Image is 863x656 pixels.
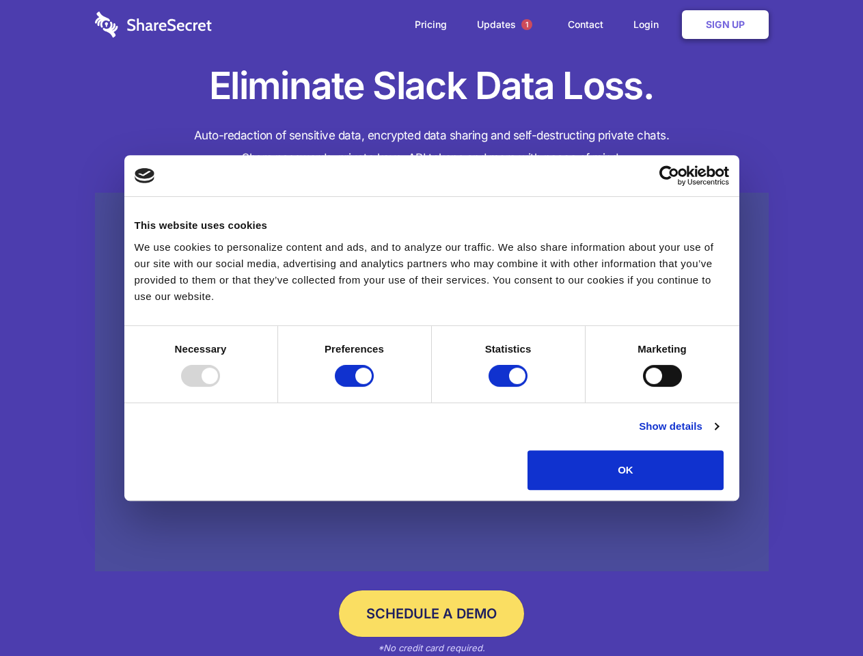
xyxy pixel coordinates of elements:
em: *No credit card required. [378,642,485,653]
a: Wistia video thumbnail [95,193,769,572]
img: logo [135,168,155,183]
a: Sign Up [682,10,769,39]
a: Pricing [401,3,461,46]
div: This website uses cookies [135,217,729,234]
a: Login [620,3,679,46]
img: logo-wordmark-white-trans-d4663122ce5f474addd5e946df7df03e33cb6a1c49d2221995e7729f52c070b2.svg [95,12,212,38]
span: 1 [521,19,532,30]
button: OK [528,450,724,490]
h1: Eliminate Slack Data Loss. [95,61,769,111]
div: We use cookies to personalize content and ads, and to analyze our traffic. We also share informat... [135,239,729,305]
strong: Statistics [485,343,532,355]
a: Schedule a Demo [339,590,524,637]
strong: Marketing [638,343,687,355]
h4: Auto-redaction of sensitive data, encrypted data sharing and self-destructing private chats. Shar... [95,124,769,169]
a: Contact [554,3,617,46]
a: Show details [639,418,718,435]
strong: Necessary [175,343,227,355]
strong: Preferences [325,343,384,355]
a: Usercentrics Cookiebot - opens in a new window [609,165,729,186]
